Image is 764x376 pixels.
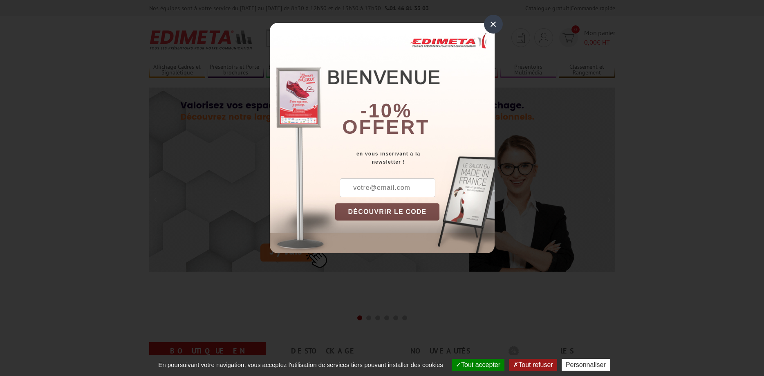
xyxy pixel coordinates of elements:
button: DÉCOUVRIR LE CODE [335,203,440,221]
span: En poursuivant votre navigation, vous acceptez l'utilisation de services tiers pouvant installer ... [154,361,447,368]
div: × [484,15,503,34]
div: en vous inscrivant à la newsletter ! [335,150,495,166]
button: Personnaliser (fenêtre modale) [562,359,610,371]
button: Tout accepter [452,359,504,371]
button: Tout refuser [509,359,557,371]
input: votre@email.com [340,178,435,197]
b: -10% [361,100,412,122]
font: offert [342,116,430,138]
